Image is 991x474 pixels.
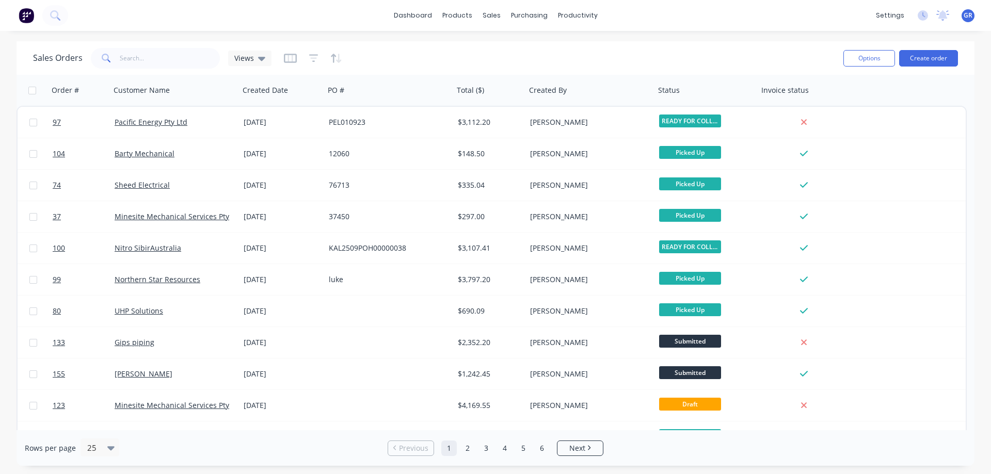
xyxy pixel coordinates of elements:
[383,440,608,456] ul: Pagination
[329,117,443,127] div: PEL010923
[659,146,721,159] span: Picked Up
[530,211,645,222] div: [PERSON_NAME]
[530,400,645,411] div: [PERSON_NAME]
[53,170,115,201] a: 74
[388,443,434,453] a: Previous page
[19,8,34,23] img: Factory
[53,327,115,358] a: 133
[761,85,809,95] div: Invoice status
[659,429,721,442] span: Picked Up
[53,243,65,253] span: 100
[530,274,645,285] div: [PERSON_NAME]
[115,117,187,127] a: Pacific Energy Pty Ltd
[53,421,115,452] a: 79
[659,115,721,127] span: READY FOR COLLE...
[53,138,115,169] a: 104
[234,53,254,63] span: Views
[243,85,288,95] div: Created Date
[458,400,519,411] div: $4,169.55
[530,243,645,253] div: [PERSON_NAME]
[658,85,680,95] div: Status
[53,358,115,389] a: 155
[329,243,443,253] div: KAL2509POH00000038
[458,306,519,316] div: $690.09
[437,8,477,23] div: products
[458,180,519,190] div: $335.04
[33,53,83,63] h1: Sales Orders
[115,211,242,221] a: Minesite Mechanical Services Pty Ltd
[530,306,645,316] div: [PERSON_NAME]
[497,440,513,456] a: Page 4
[115,306,163,316] a: UHP Solutions
[53,306,61,316] span: 80
[53,180,61,190] span: 74
[569,443,585,453] span: Next
[328,85,344,95] div: PO #
[458,117,519,127] div: $3,112.20
[329,180,443,190] div: 76713
[53,296,115,326] a: 80
[244,337,321,348] div: [DATE]
[53,390,115,421] a: 123
[244,274,321,285] div: [DATE]
[530,149,645,159] div: [PERSON_NAME]
[843,50,895,67] button: Options
[557,443,603,453] a: Next page
[659,335,721,348] span: Submitted
[659,177,721,190] span: Picked Up
[899,50,958,67] button: Create order
[659,209,721,222] span: Picked Up
[389,8,437,23] a: dashboard
[53,211,61,222] span: 37
[329,149,443,159] div: 12060
[25,443,76,453] span: Rows per page
[530,117,645,127] div: [PERSON_NAME]
[871,8,909,23] div: settings
[659,240,721,253] span: READY FOR COLLE...
[457,85,484,95] div: Total ($)
[659,366,721,379] span: Submitted
[244,211,321,222] div: [DATE]
[458,337,519,348] div: $2,352.20
[458,243,519,253] div: $3,107.41
[458,369,519,379] div: $1,242.45
[114,85,170,95] div: Customer Name
[534,440,550,456] a: Page 6
[53,400,65,411] span: 123
[460,440,475,456] a: Page 2
[244,306,321,316] div: [DATE]
[244,117,321,127] div: [DATE]
[659,303,721,316] span: Picked Up
[530,180,645,190] div: [PERSON_NAME]
[399,443,428,453] span: Previous
[441,440,457,456] a: Page 1 is your current page
[115,180,170,190] a: Sheed Electrical
[52,85,79,95] div: Order #
[120,48,220,69] input: Search...
[506,8,553,23] div: purchasing
[458,149,519,159] div: $148.50
[477,8,506,23] div: sales
[115,337,154,347] a: Gips piping
[244,400,321,411] div: [DATE]
[329,274,443,285] div: luke
[53,369,65,379] span: 155
[244,369,321,379] div: [DATE]
[244,180,321,190] div: [DATE]
[115,400,242,410] a: Minesite Mechanical Services Pty Ltd
[53,201,115,232] a: 37
[115,369,172,379] a: [PERSON_NAME]
[553,8,603,23] div: productivity
[115,149,174,158] a: Barty Mechanical
[329,211,443,222] div: 37450
[659,272,721,285] span: Picked Up
[53,117,61,127] span: 97
[244,149,321,159] div: [DATE]
[478,440,494,456] a: Page 3
[53,274,61,285] span: 99
[53,107,115,138] a: 97
[53,149,65,159] span: 104
[458,211,519,222] div: $297.00
[516,440,531,456] a: Page 5
[530,369,645,379] div: [PERSON_NAME]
